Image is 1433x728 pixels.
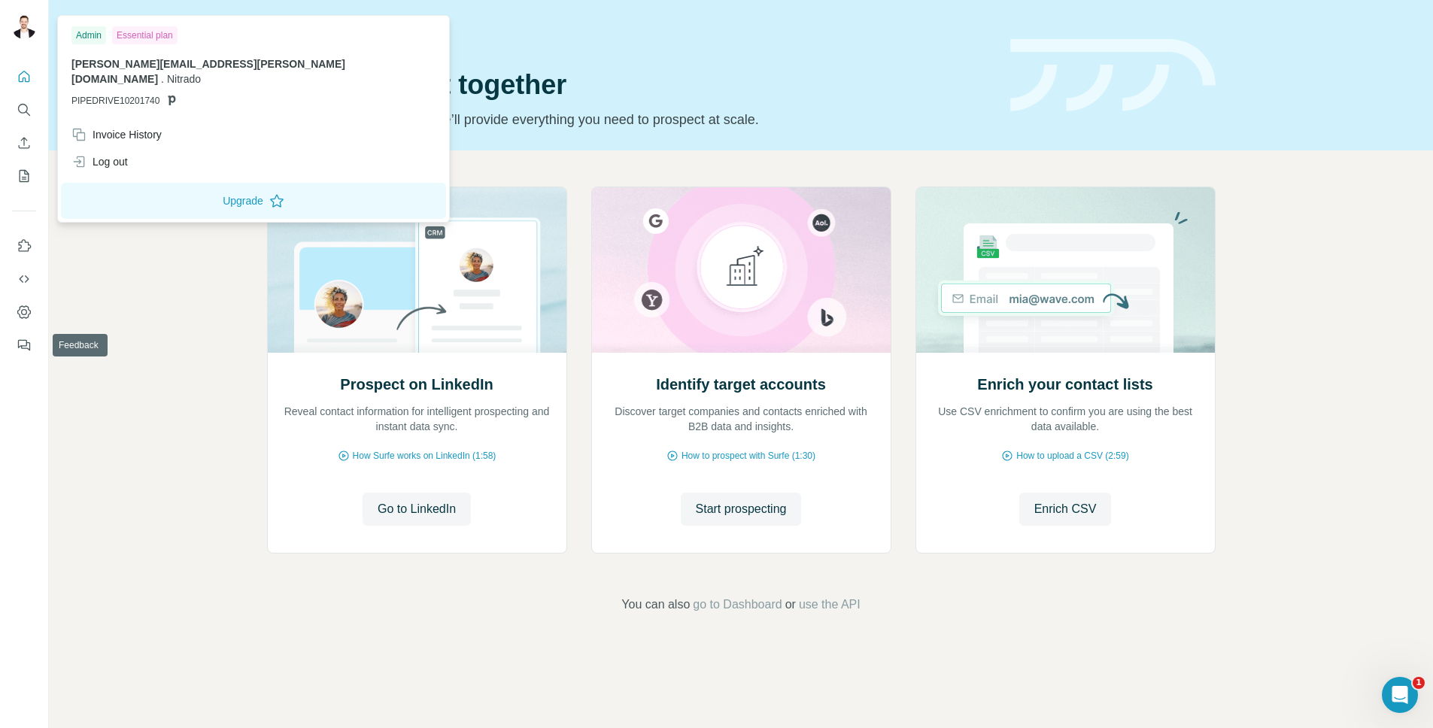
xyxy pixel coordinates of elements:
span: How Surfe works on LinkedIn (1:58) [353,449,496,463]
span: How to prospect with Surfe (1:30) [682,449,815,463]
span: 1 [1413,677,1425,689]
button: Go to LinkedIn [363,493,471,526]
span: [PERSON_NAME][EMAIL_ADDRESS][PERSON_NAME][DOMAIN_NAME] [71,58,345,85]
h1: Let’s prospect together [267,70,992,100]
img: banner [1010,39,1216,112]
button: My lists [12,162,36,190]
span: . [161,73,164,85]
span: Nitrado [167,73,201,85]
img: Prospect on LinkedIn [267,187,567,353]
button: Use Surfe on LinkedIn [12,232,36,259]
div: Essential plan [112,26,178,44]
h2: Prospect on LinkedIn [340,374,493,395]
img: Avatar [12,15,36,39]
span: or [785,596,796,614]
button: Enrich CSV [1019,493,1112,526]
button: Use Surfe API [12,265,36,293]
h2: Enrich your contact lists [977,374,1152,395]
div: Log out [71,154,128,169]
div: Quick start [267,28,992,43]
span: How to upload a CSV (2:59) [1016,449,1128,463]
button: go to Dashboard [693,596,782,614]
button: use the API [799,596,861,614]
p: Pick your starting point and we’ll provide everything you need to prospect at scale. [267,109,992,130]
img: Identify target accounts [591,187,891,353]
div: Invoice History [71,127,162,142]
button: Start prospecting [681,493,802,526]
p: Use CSV enrichment to confirm you are using the best data available. [931,404,1200,434]
button: Quick start [12,63,36,90]
span: Enrich CSV [1034,500,1097,518]
span: PIPEDRIVE10201740 [71,94,159,108]
img: Enrich your contact lists [915,187,1216,353]
span: Start prospecting [696,500,787,518]
p: Reveal contact information for intelligent prospecting and instant data sync. [283,404,551,434]
p: Discover target companies and contacts enriched with B2B data and insights. [607,404,876,434]
button: Dashboard [12,299,36,326]
iframe: Intercom live chat [1382,677,1418,713]
span: Go to LinkedIn [378,500,456,518]
button: Enrich CSV [12,129,36,156]
button: Search [12,96,36,123]
h2: Identify target accounts [656,374,826,395]
button: Feedback [12,332,36,359]
span: You can also [621,596,690,614]
button: Upgrade [61,183,446,219]
div: Admin [71,26,106,44]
